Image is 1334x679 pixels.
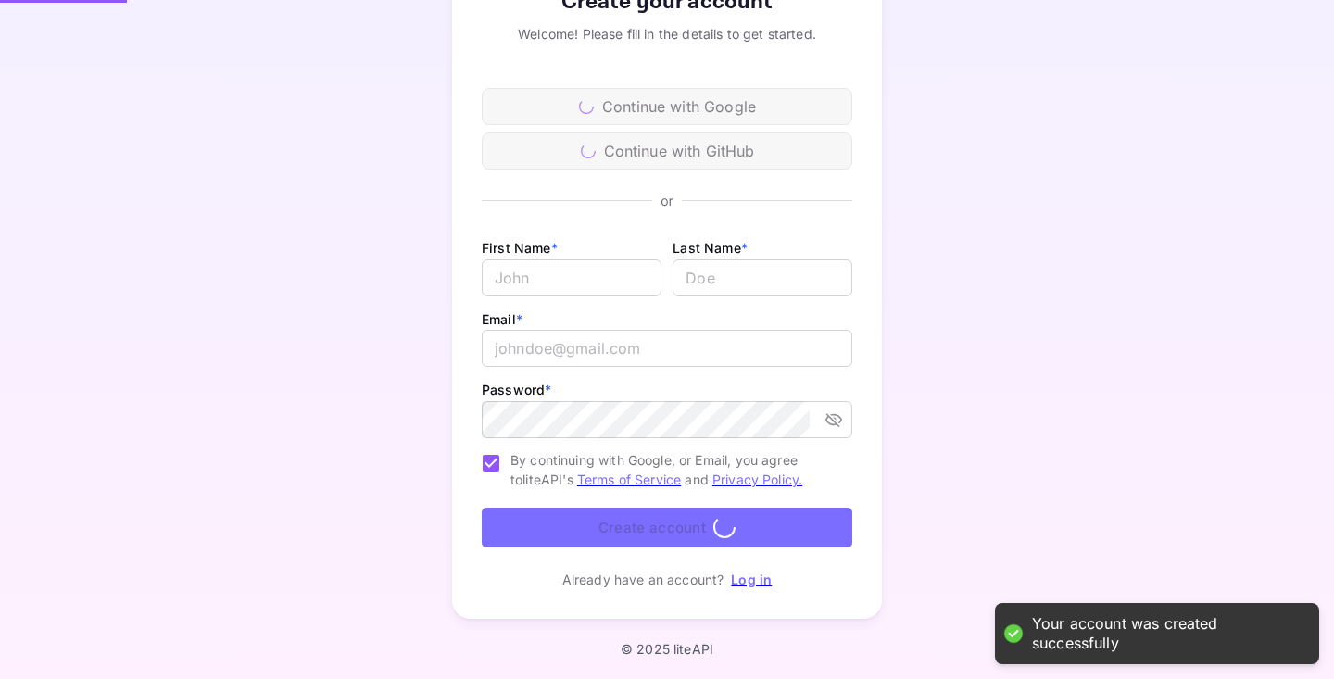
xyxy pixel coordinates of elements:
[577,472,681,487] a: Terms of Service
[482,259,661,296] input: John
[482,382,551,397] label: Password
[482,330,852,367] input: johndoe@gmail.com
[482,24,852,44] div: Welcome! Please fill in the details to get started.
[482,311,522,327] label: Email
[562,570,724,589] p: Already have an account?
[673,259,852,296] input: Doe
[731,572,772,587] a: Log in
[482,88,852,125] div: Continue with Google
[1032,614,1301,653] div: Your account was created successfully
[673,240,748,256] label: Last Name
[712,472,802,487] a: Privacy Policy.
[817,403,850,436] button: toggle password visibility
[482,132,852,170] div: Continue with GitHub
[510,450,837,489] span: By continuing with Google, or Email, you agree to liteAPI's and
[621,641,713,657] p: © 2025 liteAPI
[482,240,558,256] label: First Name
